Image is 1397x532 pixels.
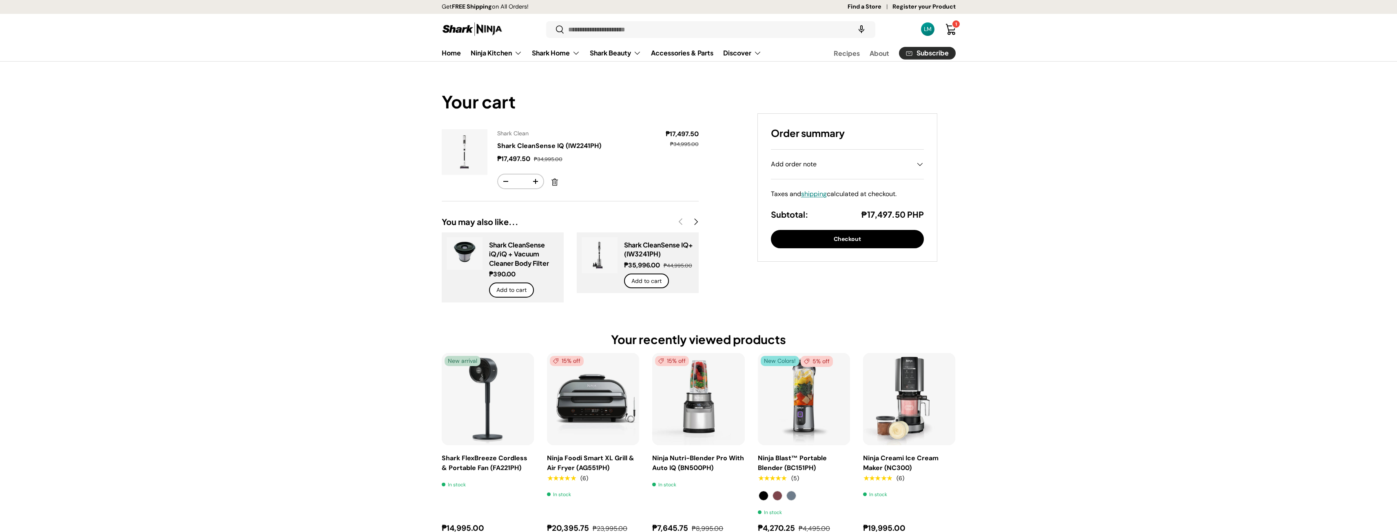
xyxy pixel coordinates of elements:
a: Discover [723,45,762,61]
input: Quantity [514,174,528,188]
a: Ninja Foodi Smart XL Grill & Air Fryer (AG551PH) [547,454,634,472]
img: Shark Ninja Philippines [442,21,503,37]
s: ₱34,995.00 [534,156,562,163]
h2: You may also like... [442,216,673,227]
span: 15% off [655,356,689,366]
img: shark-kion-iw2241-full-view-shark-ninja-philippines [442,129,487,175]
h2: Order summary [771,127,924,139]
span: Subscribe [917,50,949,56]
span: 1 [955,21,957,27]
a: shipping [801,190,827,198]
a: Ninja Nutri-Blender Pro With Auto IQ (BN500PH) [652,454,744,472]
span: 15% off [550,356,584,366]
span: 5% off [801,356,833,367]
a: Shark CleanSense IQ+ (IW3241PH) [624,241,693,258]
summary: Discover [718,45,766,61]
a: Shark Beauty [590,45,641,61]
a: Shark Home [532,45,580,61]
div: Taxes and calculated at checkout. [771,189,924,199]
a: Shark CleanSense IQ (IW2241PH) [497,141,601,150]
a: Subscribe [899,47,956,60]
a: Shark FlexBreeze Cordless & Portable Fan (FA221PH) [442,454,527,472]
summary: Ninja Kitchen [466,45,527,61]
summary: Shark Home [527,45,585,61]
button: Checkout [771,230,924,248]
a: LM [919,20,937,38]
span: New Colors! [761,356,799,366]
nav: Primary [442,45,762,61]
a: Ninja Blast™ Portable Blender (BC151PH) [758,353,850,445]
label: Navy Blue [786,491,796,501]
div: LM [923,25,932,33]
button: Add to cart [489,283,534,298]
a: Remove [547,175,562,190]
h3: Subtotal: [771,209,808,220]
div: Shark Clean [497,129,629,138]
p: Get on All Orders! [442,2,529,11]
a: Home [442,45,461,61]
a: Ninja Nutri-Blender Pro With Auto IQ (BN500PH) [652,353,744,445]
button: Add to cart [624,274,669,289]
a: Find a Store [848,2,892,11]
a: Accessories & Parts [651,45,713,61]
dd: ₱17,497.50 [638,129,699,139]
a: Ninja Blast™ Portable Blender (BC151PH) [758,454,827,472]
a: Ninja Creami Ice Cream Maker (NC300) [863,454,939,472]
a: About [870,45,889,61]
s: ₱34,995.00 [670,141,699,148]
label: Black [759,491,768,501]
a: Register your Product [892,2,956,11]
summary: Add order note [771,150,924,179]
a: Ninja Foodi Smart XL Grill & Air Fryer (AG551PH) [547,353,639,445]
span: New arrival [445,356,480,366]
h1: Your cart [442,91,699,113]
a: Ninja Kitchen [471,45,522,61]
summary: Shark Beauty [585,45,646,61]
p: ₱17,497.50 PHP [861,209,924,220]
nav: Secondary [814,45,956,61]
a: Shark CleanSense iQ/iQ + Vacuum Cleaner Body Filter [489,241,549,267]
strong: FREE Shipping [452,3,492,10]
speech-search-button: Search by voice [848,20,875,38]
a: Ninja Creami Ice Cream Maker (NC300) [863,353,955,445]
label: Cranberry [773,491,782,501]
span: Add order note [771,159,817,169]
h2: Your recently viewed products [442,332,956,347]
a: Shark FlexBreeze Cordless & Portable Fan (FA221PH) [442,353,534,445]
dd: ₱17,497.50 [497,155,532,163]
a: Recipes [834,45,860,61]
